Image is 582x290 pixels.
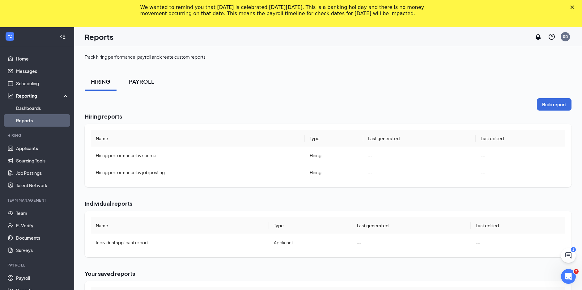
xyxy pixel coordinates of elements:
a: Reports [16,114,69,127]
a: Team [16,207,69,219]
span: 2 [574,269,579,274]
a: Talent Network [16,179,69,191]
a: Messages [16,65,69,77]
h1: Reports [85,32,113,42]
td: -- [363,147,475,164]
span: Hiring performance by job posting [96,170,165,175]
a: Home [16,53,69,65]
th: Last generated [363,130,475,147]
div: Team Management [7,198,68,203]
div: Close [570,6,576,9]
th: Type [269,217,352,234]
span: Hiring performance by source [96,153,156,158]
td: Hiring [305,147,363,164]
svg: Collapse [60,34,66,40]
a: Scheduling [16,77,69,90]
div: 1 [571,247,576,252]
a: Dashboards [16,102,69,114]
td: -- [476,164,565,181]
td: -- [363,164,475,181]
button: ChatActive [561,248,576,263]
td: Hiring [305,164,363,181]
th: Type [305,130,363,147]
td: -- [471,234,565,251]
svg: WorkstreamLogo [7,33,13,40]
a: Payroll [16,272,69,284]
th: Last generated [352,217,471,234]
a: Applicants [16,142,69,154]
div: HIRING [91,78,110,85]
a: Documents [16,232,69,244]
div: We wanted to remind you that [DATE] is celebrated [DATE][DATE]. This is a banking holiday and the... [140,4,432,17]
svg: Notifications [534,33,542,40]
svg: ChatActive [565,252,572,259]
iframe: Intercom live chat [561,269,576,284]
a: Sourcing Tools [16,154,69,167]
span: Individual applicant report [96,240,148,245]
div: PAYROLL [129,78,154,85]
td: Applicant [269,234,352,251]
th: Name [91,217,269,234]
th: Last edited [471,217,565,234]
td: -- [352,234,471,251]
th: Name [91,130,305,147]
a: E-Verify [16,219,69,232]
svg: Analysis [7,93,14,99]
a: Surveys [16,244,69,256]
h2: Your saved reports [85,270,571,277]
div: Hiring [7,133,68,138]
svg: QuestionInfo [548,33,555,40]
h2: Individual reports [85,200,571,207]
div: Reporting [16,93,69,99]
h2: Hiring reports [85,112,571,120]
td: -- [476,147,565,164]
div: SD [563,34,568,39]
div: Payroll [7,263,68,268]
div: Track hiring performance, payroll and create custom reports [85,54,206,60]
th: Last edited [476,130,565,147]
a: Job Postings [16,167,69,179]
button: Build report [537,98,571,111]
